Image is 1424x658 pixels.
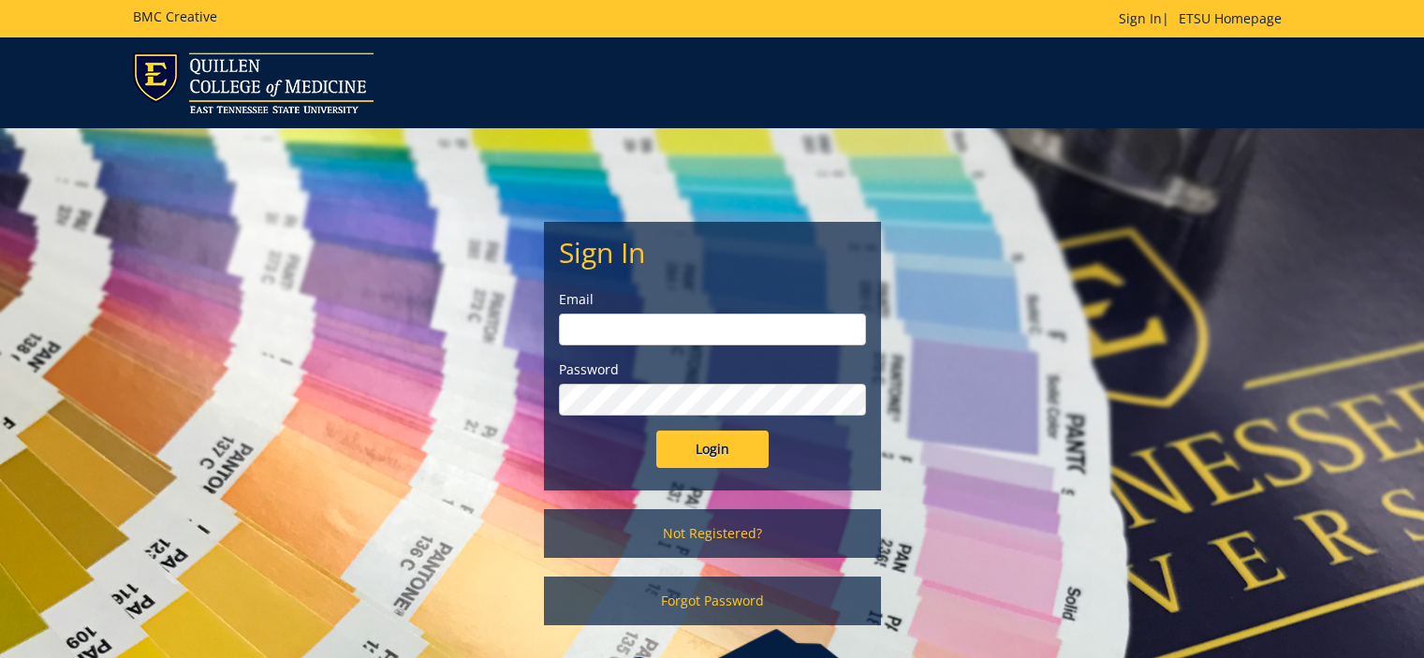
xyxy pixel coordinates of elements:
label: Email [559,290,866,309]
a: Not Registered? [544,509,881,558]
a: Sign In [1119,9,1162,27]
h5: BMC Creative [133,9,217,23]
h2: Sign In [559,237,866,268]
a: ETSU Homepage [1169,9,1291,27]
label: Password [559,360,866,379]
a: Forgot Password [544,577,881,625]
input: Login [656,431,769,468]
img: ETSU logo [133,52,374,113]
p: | [1119,9,1291,28]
